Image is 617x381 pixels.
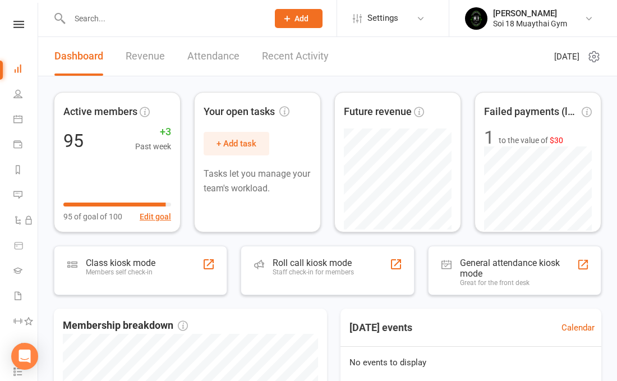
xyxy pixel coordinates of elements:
a: People [13,82,39,108]
a: Revenue [126,37,165,76]
div: Soi 18 Muaythai Gym [493,19,567,29]
img: thumb_image1716960047.png [465,7,487,30]
a: Dashboard [54,37,103,76]
span: +3 [135,124,171,140]
div: Roll call kiosk mode [273,258,354,268]
span: [DATE] [554,50,579,63]
div: 95 [63,132,84,150]
a: Payments [13,133,39,158]
span: Past week [135,140,171,153]
a: Assessments [13,335,39,360]
span: Your open tasks [204,104,289,120]
div: [PERSON_NAME] [493,8,567,19]
button: Add [275,9,323,28]
span: Add [294,14,308,23]
h3: [DATE] events [340,318,421,338]
span: Future revenue [344,104,412,120]
div: Staff check-in for members [273,268,354,276]
div: Great for the front desk [460,279,577,287]
div: Members self check-in [86,268,155,276]
span: $30 [550,136,563,145]
div: Class kiosk mode [86,258,155,268]
a: Recent Activity [262,37,329,76]
p: Tasks let you manage your team's workload. [204,167,311,195]
span: Active members [63,104,137,120]
a: Attendance [187,37,240,76]
span: Settings [367,6,398,31]
div: Open Intercom Messenger [11,343,38,370]
span: Membership breakdown [63,318,188,334]
button: Edit goal [140,210,171,223]
span: 95 of goal of 100 [63,210,122,223]
a: Calendar [13,108,39,133]
div: No events to display [336,347,606,378]
span: Failed payments (last 30d) [484,104,579,120]
a: Dashboard [13,57,39,82]
button: + Add task [204,132,269,155]
input: Search... [66,11,260,26]
div: General attendance kiosk mode [460,258,577,279]
a: Calendar [561,321,595,334]
a: Reports [13,158,39,183]
a: Product Sales [13,234,39,259]
span: to the value of [499,134,563,146]
div: 1 [484,128,494,146]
